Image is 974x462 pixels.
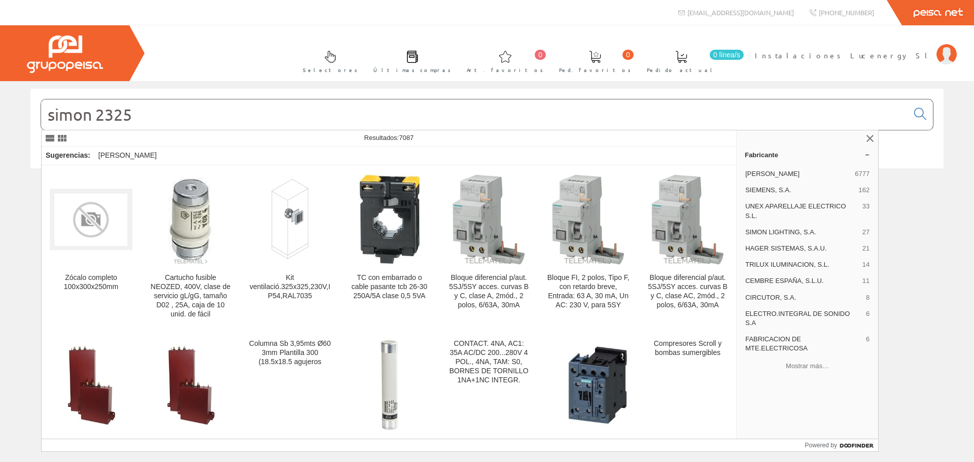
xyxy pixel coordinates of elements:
[866,293,869,302] span: 8
[439,166,538,331] a: Bloque diferencial p/aut. 5SJ/5SY acces. curvas B y C, clase A, 2mód., 2 polos, 6/63A, 30mA Bloqu...
[745,202,858,220] span: UNEX APARELLAJE ELECTRICO S.L.
[710,50,744,60] span: 0 línea/s
[165,174,216,265] img: Cartucho fusible NEOZED, 400V, clase de servicio gL/gG, tamaño D02 , 25A, caja de 10 unid. de fácil
[551,174,625,265] img: Bloque FI, 2 polos, Tipo F, con retardo breve, Entrada: 63 A, 30 mA, Un AC: 230 V, para 5SY
[373,65,451,75] span: Últimas compras
[467,65,543,75] span: Art. favoritos
[364,134,414,141] span: Resultados:
[50,273,132,292] div: Zócalo completo 100x300x250mm
[805,441,837,450] span: Powered by
[862,276,869,286] span: 11
[755,42,957,52] a: Instalaciones Lucenergy Sl
[42,166,141,331] a: Zócalo completo 100x300x250mm Zócalo completo 100x300x250mm
[745,293,862,302] span: CIRCUTOR, S.A.
[745,276,858,286] span: CEMBRE ESPAÑA, S.L.U.
[399,134,413,141] span: 7087
[745,335,862,353] span: FABRICACION DE MTE.ELECTRICOSA
[547,273,630,310] div: Bloque FI, 2 polos, Tipo F, con retardo breve, Entrada: 63 A, 30 mA, Un AC: 230 V, para 5SY
[380,339,398,431] img: FUSIBLE PROTEC. SEMICOND. SITOR 22X127 25A GS 1500V AC/1000V DC ( ** ATENCION : Precio por 1 Unidad
[745,244,858,253] span: HAGER SISTEMAS, S.A.U.
[303,65,358,75] span: Selectores
[240,166,339,331] a: Kit ventilació.325x325,230V,IP54,RAL7035 Kit ventilació.325x325,230V,IP54,RAL7035
[539,166,638,331] a: Bloque FI, 2 polos, Tipo F, con retardo breve, Entrada: 63 A, 30 mA, Un AC: 230 V, para 5SY Bloqu...
[622,50,634,60] span: 0
[687,8,794,17] span: [EMAIL_ADDRESS][DOMAIN_NAME]
[141,166,240,331] a: Cartucho fusible NEOZED, 400V, clase de servicio gL/gG, tamaño D02 , 25A, caja de 10 unid. de fác...
[862,202,869,220] span: 33
[866,309,869,328] span: 6
[547,344,630,427] img: CONTACT. 4NA, AC1: 35A 400V AC 50HZ 4 POL., 4NA, TAM: S0, BORNES DE TORNILLO 1NA+1NC INTEGR.
[249,273,331,301] div: Kit ventilació.325x325,230V,IP54,RAL7035
[745,228,858,237] span: SIMON LIGHTING, S.A.
[737,147,878,163] a: Fabricante
[858,186,869,195] span: 162
[745,186,854,195] span: SIEMENS, S.A.
[42,149,92,163] div: Sugerencias:
[452,174,526,265] img: Bloque diferencial p/aut. 5SJ/5SY acces. curvas B y C, clase A, 2mód., 2 polos, 6/63A, 30mA
[755,50,931,60] span: Instalaciones Lucenergy Sl
[94,147,161,165] div: [PERSON_NAME]
[50,178,132,261] img: Zócalo completo 100x300x250mm
[819,8,874,17] span: [PHONE_NUMBER]
[862,228,869,237] span: 27
[745,309,862,328] span: ELECTRO.INTEGRAL DE SONIDO S.A
[359,174,420,265] img: TC con embarrado o cable pasante tcb 26-30 250A/5A clase 0,5 5VA
[249,339,331,367] div: Columna Sb 3,95mts Ø60 3mm Plantilla 300 (18.5x18.5 agujeros
[646,339,729,358] div: Compresores Scroll y bombas sumergibles
[249,178,331,261] img: Kit ventilació.325x325,230V,IP54,RAL7035
[745,169,851,179] span: [PERSON_NAME]
[149,273,232,319] div: Cartucho fusible NEOZED, 400V, clase de servicio gL/gG, tamaño D02 , 25A, caja de 10 unid. de fácil
[866,335,869,353] span: 6
[348,273,431,301] div: TC con embarrado o cable pasante tcb 26-30 250A/5A clase 0,5 5VA
[862,244,869,253] span: 21
[638,166,737,331] a: Bloque diferencial p/aut. 5SJ/5SY acces. curvas B y C, clase AC, 2mód., 2 polos, 6/63A, 30mA Bloq...
[646,273,729,310] div: Bloque diferencial p/aut. 5SJ/5SY acces. curvas B y C, clase AC, 2mód., 2 polos, 6/63A, 30mA
[535,50,546,60] span: 0
[647,65,716,75] span: Pedido actual
[149,344,232,427] img: CSB-46/15, Condensador trifásico de potencia para baja tensión
[805,439,879,451] a: Powered by
[447,339,530,385] div: CONTACT. 4NA, AC1: 35A AC/DC 200...280V 4 POL., 4NA, TAM: S0, BORNES DE TORNILLO 1NA+1NC INTEGR.
[447,273,530,310] div: Bloque diferencial p/aut. 5SJ/5SY acces. curvas B y C, clase A, 2mód., 2 polos, 6/63A, 30mA
[340,166,439,331] a: TC con embarrado o cable pasante tcb 26-30 250A/5A clase 0,5 5VA TC con embarrado o cable pasante...
[745,260,858,269] span: TRILUX ILUMINACION, S.L.
[41,99,908,130] input: Buscar...
[651,174,724,265] img: Bloque diferencial p/aut. 5SJ/5SY acces. curvas B y C, clase AC, 2mód., 2 polos, 6/63A, 30mA
[741,358,874,374] button: Mostrar más…
[559,65,631,75] span: Ped. favoritos
[363,42,456,79] a: Últimas compras
[30,181,944,190] div: © Grupo Peisa
[862,260,869,269] span: 14
[27,35,103,73] img: Grupo Peisa
[293,42,363,79] a: Selectores
[855,169,869,179] span: 6777
[50,344,132,427] img: CSB-46/25, Condensador trifásico de potencia para baja tensión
